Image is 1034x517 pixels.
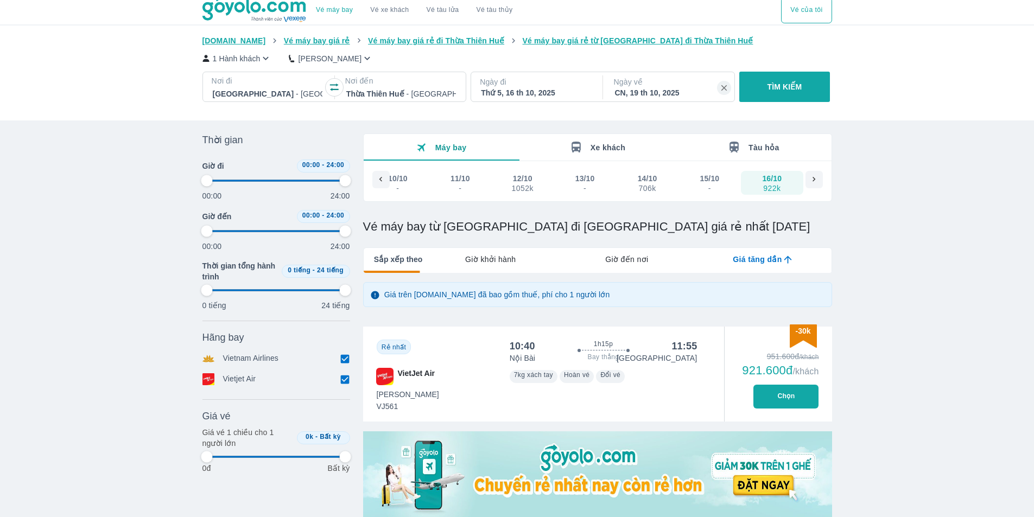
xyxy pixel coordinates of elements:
[212,75,323,86] p: Nơi đi
[302,212,320,219] span: 00:00
[511,184,533,193] div: 1052k
[376,368,394,385] img: VJ
[398,368,435,385] span: VietJet Air
[575,173,595,184] div: 13/10
[600,371,620,379] span: Đổi vé
[289,53,373,64] button: [PERSON_NAME]
[389,184,407,193] div: -
[748,143,779,152] span: Tàu hỏa
[753,385,819,409] button: Chọn
[363,219,832,234] h1: Vé máy bay từ [GEOGRAPHIC_DATA] đi [GEOGRAPHIC_DATA] giá rẻ nhất [DATE]
[377,389,439,400] span: [PERSON_NAME]
[790,324,817,348] img: discount
[317,266,344,274] span: 24 tiếng
[617,353,697,363] p: [GEOGRAPHIC_DATA]
[202,463,211,474] p: 0đ
[422,248,831,271] div: lab API tabs example
[480,76,592,87] p: Ngày đi
[331,190,350,201] p: 24:00
[202,133,243,146] span: Thời gian
[701,184,719,193] div: -
[605,254,648,265] span: Giờ đến nơi
[638,184,657,193] div: 706k
[733,254,782,265] span: Giá tăng dần
[594,340,613,348] span: 1h15p
[514,371,553,379] span: 7kg xách tay
[481,87,591,98] div: Thứ 5, 16 th 10, 2025
[316,6,353,14] a: Vé máy bay
[345,75,457,86] p: Nơi đến
[331,241,350,252] p: 24:00
[284,36,350,45] span: Vé máy bay giá rẻ
[435,143,467,152] span: Máy bay
[202,161,224,171] span: Giờ đi
[374,254,423,265] span: Sắp xếp theo
[451,173,470,184] div: 11/10
[202,410,231,423] span: Giá vé
[367,171,783,195] div: scrollable day and price
[213,53,261,64] p: 1 Hành khách
[382,343,406,351] span: Rẻ nhất
[313,266,315,274] span: -
[513,173,532,184] div: 12/10
[742,364,819,377] div: 921.600đ
[202,53,272,64] button: 1 Hành khách
[370,6,409,14] a: Vé xe khách
[763,184,781,193] div: 922k
[576,184,594,193] div: -
[298,53,361,64] p: [PERSON_NAME]
[510,353,535,363] p: Nội Bài
[306,433,313,441] span: 0k
[762,173,782,184] div: 16/10
[315,433,318,441] span: -
[327,463,350,474] p: Bất kỳ
[795,327,810,335] span: -30k
[202,241,222,252] p: 00:00
[368,36,504,45] span: Vé máy bay giá rẻ đi Thừa Thiên Huế
[321,300,350,311] p: 24 tiếng
[288,266,310,274] span: 0 tiếng
[739,72,830,102] button: TÌM KIẾM
[767,81,802,92] p: TÌM KIẾM
[223,353,279,365] p: Vietnam Airlines
[377,401,439,412] span: VJ561
[384,289,610,300] p: Giá trên [DOMAIN_NAME] đã bao gồm thuế, phí cho 1 người lớn
[700,173,720,184] div: 15/10
[465,254,516,265] span: Giờ khởi hành
[202,36,266,45] span: [DOMAIN_NAME]
[742,351,819,362] div: 951.600đ
[388,173,408,184] div: 10/10
[614,76,726,87] p: Ngày về
[320,433,341,441] span: Bất kỳ
[326,212,344,219] span: 24:00
[322,161,324,169] span: -
[202,190,222,201] p: 00:00
[591,143,625,152] span: Xe khách
[564,371,590,379] span: Hoàn vé
[792,367,819,376] span: /khách
[202,427,293,449] p: Giá vé 1 chiều cho 1 người lớn
[326,161,344,169] span: 24:00
[223,373,256,385] p: Vietjet Air
[322,212,324,219] span: -
[523,36,753,45] span: Vé máy bay giá rẻ từ [GEOGRAPHIC_DATA] đi Thừa Thiên Huế
[671,340,697,353] div: 11:55
[202,300,226,311] p: 0 tiếng
[202,35,832,46] nav: breadcrumb
[202,331,244,344] span: Hãng bay
[202,260,277,282] span: Thời gian tổng hành trình
[615,87,725,98] div: CN, 19 th 10, 2025
[202,211,232,222] span: Giờ đến
[510,340,535,353] div: 10:40
[638,173,657,184] div: 14/10
[451,184,470,193] div: -
[302,161,320,169] span: 00:00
